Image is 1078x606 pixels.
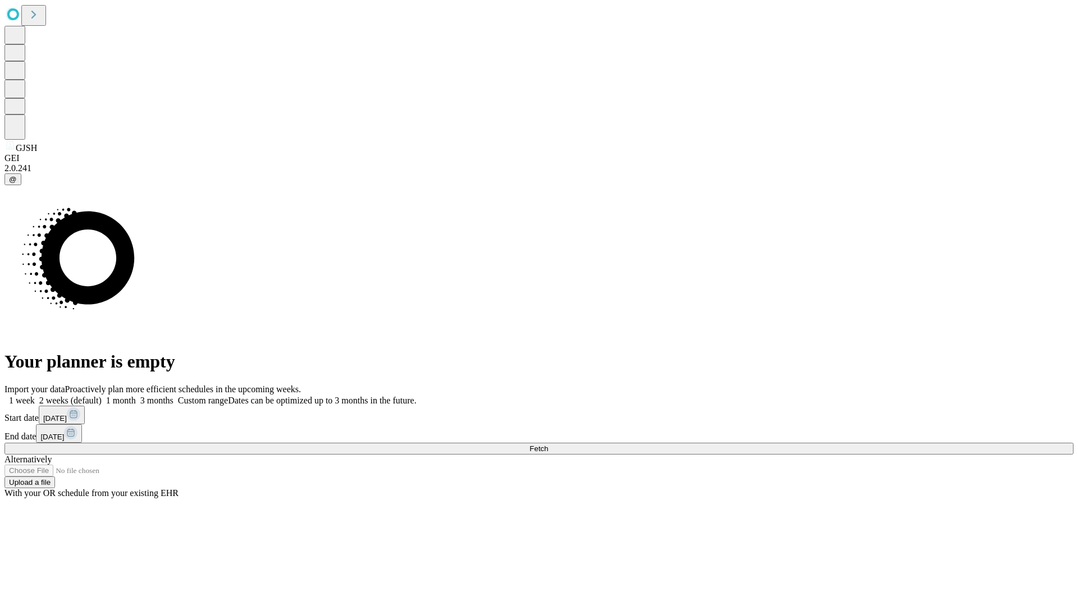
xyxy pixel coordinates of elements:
span: Custom range [178,396,228,405]
span: Import your data [4,384,65,394]
span: Fetch [529,444,548,453]
button: [DATE] [39,406,85,424]
div: GEI [4,153,1074,163]
h1: Your planner is empty [4,351,1074,372]
span: [DATE] [40,433,64,441]
span: 3 months [140,396,173,405]
div: End date [4,424,1074,443]
button: @ [4,173,21,185]
button: [DATE] [36,424,82,443]
span: [DATE] [43,414,67,423]
div: Start date [4,406,1074,424]
span: 2 weeks (default) [39,396,102,405]
span: Proactively plan more efficient schedules in the upcoming weeks. [65,384,301,394]
span: 1 month [106,396,136,405]
button: Upload a file [4,476,55,488]
span: Alternatively [4,454,52,464]
span: GJSH [16,143,37,153]
div: 2.0.241 [4,163,1074,173]
span: @ [9,175,17,183]
button: Fetch [4,443,1074,454]
span: With your OR schedule from your existing EHR [4,488,179,498]
span: Dates can be optimized up to 3 months in the future. [228,396,416,405]
span: 1 week [9,396,35,405]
